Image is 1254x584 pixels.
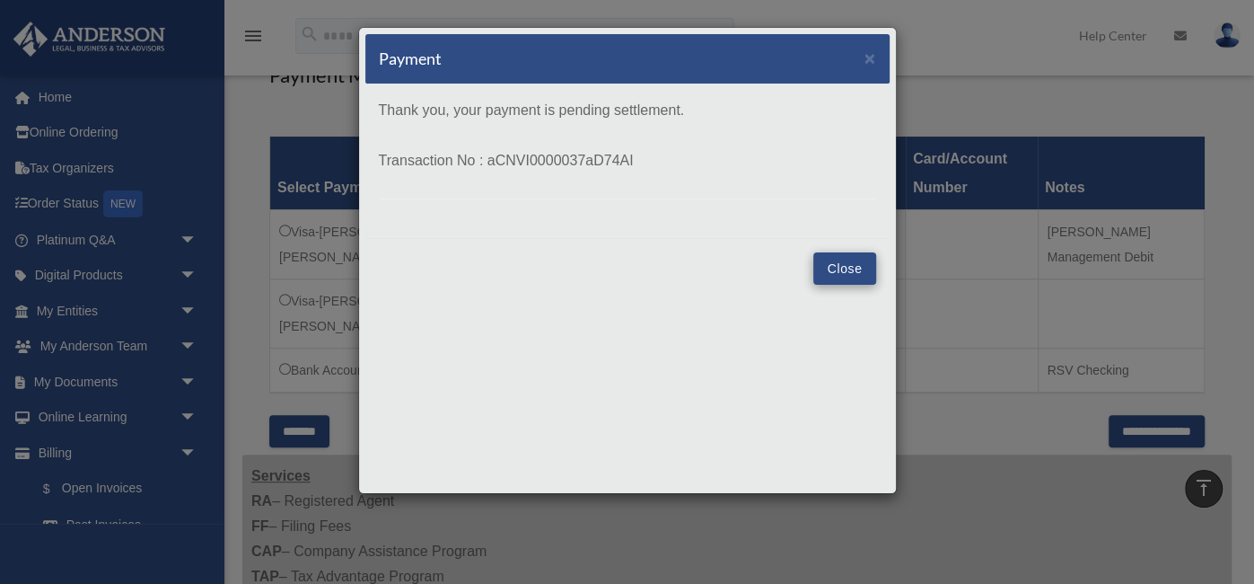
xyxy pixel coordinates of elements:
[864,48,876,68] span: ×
[813,252,875,285] button: Close
[379,98,876,123] p: Thank you, your payment is pending settlement.
[864,49,876,67] button: Close
[379,148,876,173] p: Transaction No : aCNVI0000037aD74AI
[379,48,442,70] h5: Payment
